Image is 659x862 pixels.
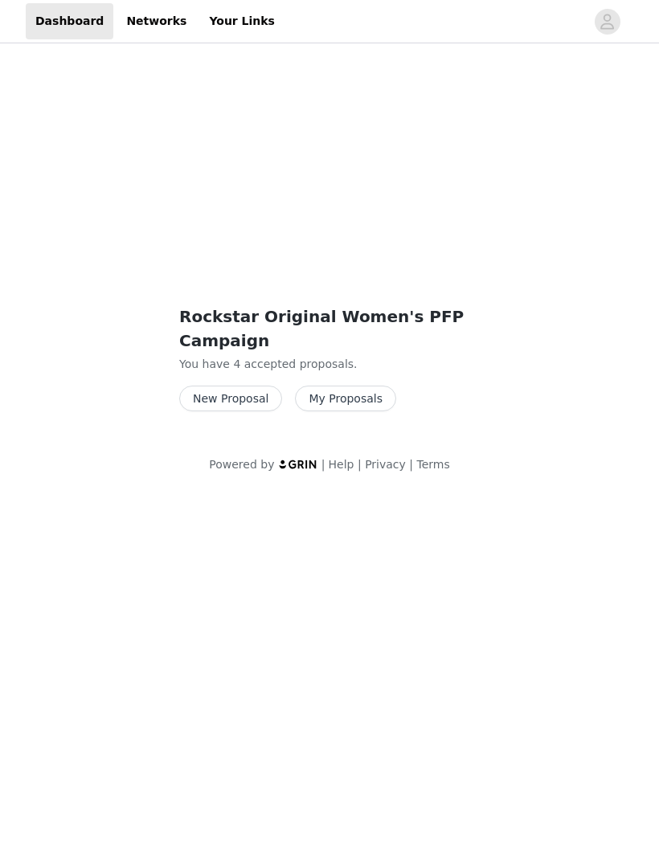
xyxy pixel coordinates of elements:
[117,3,196,39] a: Networks
[321,458,325,471] span: |
[278,459,318,469] img: logo
[600,9,615,35] div: avatar
[416,458,449,471] a: Terms
[358,458,362,471] span: |
[365,458,406,471] a: Privacy
[179,356,480,373] p: You have 4 accepted proposal .
[199,3,284,39] a: Your Links
[348,357,354,370] span: s
[295,386,396,411] button: My Proposals
[179,304,480,353] h2: Rockstar Original Women's PFP Campaign
[26,3,113,39] a: Dashboard
[329,458,354,471] a: Help
[209,458,274,471] span: Powered by
[179,386,282,411] button: New Proposal
[409,458,413,471] span: |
